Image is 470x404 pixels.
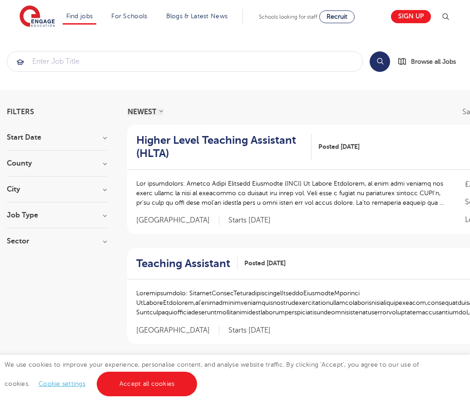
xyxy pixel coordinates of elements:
[411,56,456,67] span: Browse all Jobs
[111,13,147,20] a: For Schools
[327,13,347,20] span: Recruit
[136,257,237,270] a: Teaching Assistant
[136,134,304,160] h2: Higher Level Teaching Assistant (HLTA)
[228,216,271,225] p: Starts [DATE]
[228,326,271,335] p: Starts [DATE]
[7,212,107,219] h3: Job Type
[136,179,447,207] p: Lor ipsumdolors: Ametco Adipi Elitsedd Eiusmodte (INCI) Ut Labore Etdolorem, al enim admi veniamq...
[166,13,228,20] a: Blogs & Latest News
[370,51,390,72] button: Search
[318,142,360,151] span: Posted [DATE]
[7,237,107,245] h3: Sector
[7,108,34,116] span: Filters
[259,14,317,20] span: Schools looking for staff
[7,134,107,141] h3: Start Date
[244,258,286,268] span: Posted [DATE]
[66,13,93,20] a: Find jobs
[397,56,463,67] a: Browse all Jobs
[136,257,230,270] h2: Teaching Assistant
[136,216,219,225] span: [GEOGRAPHIC_DATA]
[7,186,107,193] h3: City
[319,10,355,23] a: Recruit
[20,5,55,28] img: Engage Education
[7,160,107,167] h3: County
[97,372,198,396] a: Accept all cookies
[391,10,431,23] a: Sign up
[7,51,363,72] div: Submit
[5,361,419,387] span: We use cookies to improve your experience, personalise content, and analyse website traffic. By c...
[136,134,312,160] a: Higher Level Teaching Assistant (HLTA)
[136,326,219,335] span: [GEOGRAPHIC_DATA]
[39,380,85,387] a: Cookie settings
[7,51,362,71] input: Submit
